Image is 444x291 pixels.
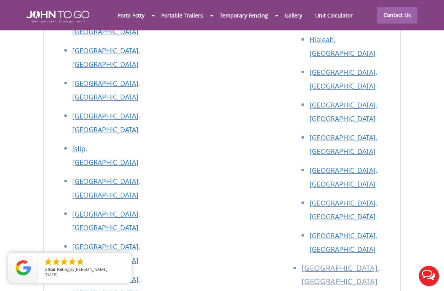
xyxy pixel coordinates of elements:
button: Live Chat [414,261,444,291]
span: Star Rating [48,266,70,272]
span: by [44,267,125,272]
img: Review Rating [16,260,31,275]
li:  [68,257,77,266]
li:  [60,257,69,266]
li:  [44,257,53,266]
span: [DATE] [44,272,58,277]
span: 5 [44,266,47,272]
li:  [76,257,85,266]
span: [PERSON_NAME] [75,266,108,272]
li:  [52,257,61,266]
